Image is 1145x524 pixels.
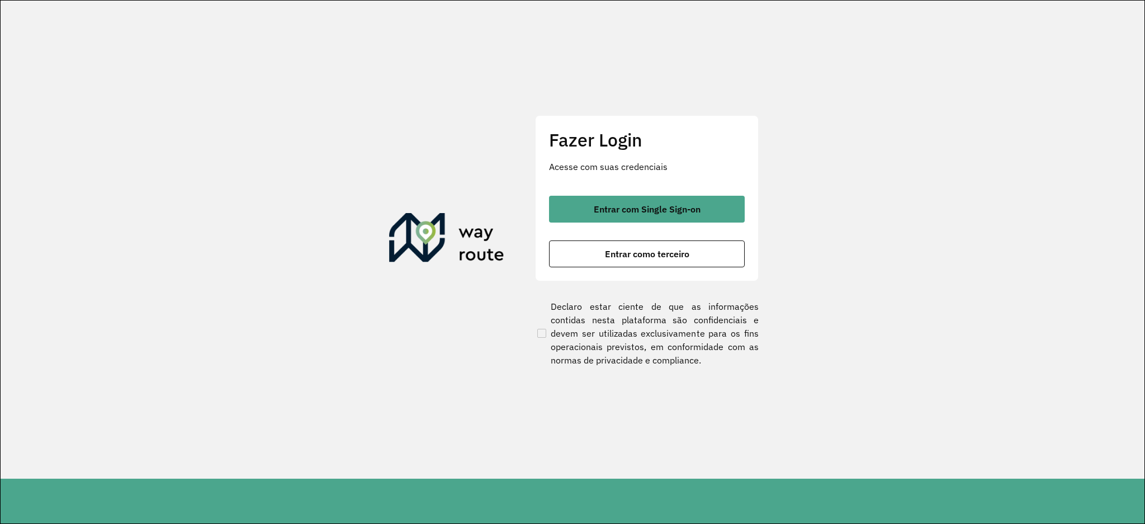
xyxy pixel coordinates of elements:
span: Entrar com Single Sign-on [594,205,701,214]
span: Entrar como terceiro [605,249,689,258]
h2: Fazer Login [549,129,745,150]
button: button [549,240,745,267]
img: Roteirizador AmbevTech [389,213,504,267]
p: Acesse com suas credenciais [549,160,745,173]
label: Declaro estar ciente de que as informações contidas nesta plataforma são confidenciais e devem se... [535,300,759,367]
button: button [549,196,745,223]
